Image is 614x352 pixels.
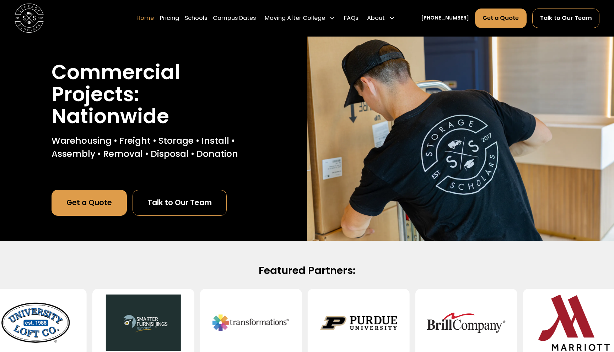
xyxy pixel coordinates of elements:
h1: Commercial Projects: Nationwide [52,61,255,127]
a: [PHONE_NUMBER] [421,14,469,22]
a: Get a Quote [52,190,127,216]
div: About [364,8,398,28]
a: Talk to Our Team [532,9,599,28]
a: home [15,4,44,33]
div: About [367,14,385,23]
a: Home [136,8,154,28]
a: Schools [185,8,207,28]
p: Warehousing • Freight • Storage • Install • Assembly • Removal • Disposal • Donation [52,134,255,161]
a: Get a Quote [475,9,527,28]
img: Brill Company [427,295,506,351]
a: FAQs [344,8,358,28]
div: Moving After College [262,8,338,28]
a: Pricing [160,8,179,28]
img: Smarter Furnishings [104,295,183,351]
img: Nationwide commercial project movers. [307,37,614,241]
a: Talk to Our Team [133,190,227,216]
img: Marriot Hotels [535,295,613,351]
img: Storage Scholars main logo [15,4,44,33]
a: Campus Dates [213,8,256,28]
h2: Featured Partners: [74,264,540,277]
div: Moving After College [265,14,325,23]
img: Transformations [212,295,290,351]
img: Purdue University [319,295,398,351]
